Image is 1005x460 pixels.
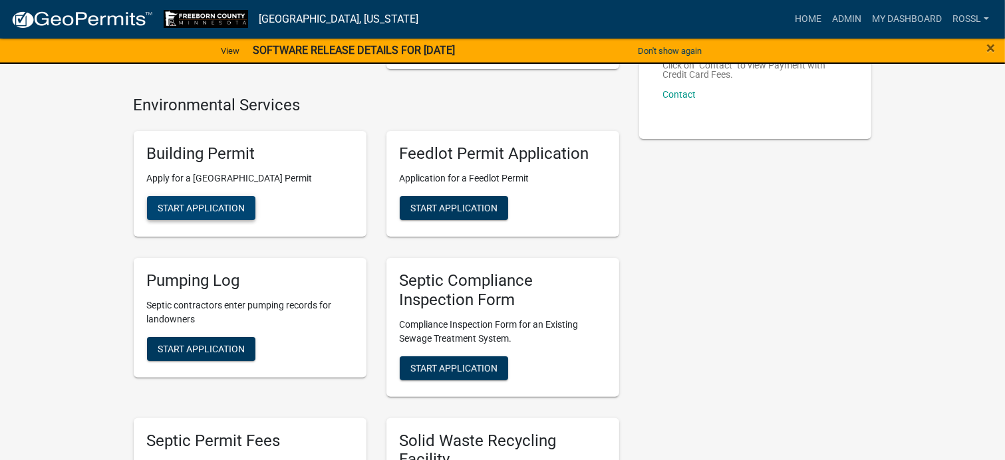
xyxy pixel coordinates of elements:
[867,7,947,32] a: My Dashboard
[947,7,994,32] a: RossL
[259,8,418,31] a: [GEOGRAPHIC_DATA], [US_STATE]
[158,343,245,354] span: Start Application
[158,203,245,213] span: Start Application
[400,318,606,346] p: Compliance Inspection Form for an Existing Sewage Treatment System.
[147,144,353,164] h5: Building Permit
[147,196,255,220] button: Start Application
[790,7,827,32] a: Home
[400,172,606,185] p: Application for a Feedlot Permit
[147,172,353,185] p: Apply for a [GEOGRAPHIC_DATA] Permit
[986,40,995,56] button: Close
[147,431,353,451] h5: Septic Permit Fees
[147,298,353,326] p: Septic contractors enter pumping records for landowners
[147,271,353,290] h5: Pumping Log
[215,40,245,62] a: View
[400,144,606,164] h5: Feedlot Permit Application
[134,96,619,115] h4: Environmental Services
[986,39,995,57] span: ×
[633,40,707,62] button: Don't show again
[164,10,248,28] img: Freeborn County, Minnesota
[400,271,606,310] h5: Septic Compliance Inspection Form
[410,362,498,373] span: Start Application
[147,337,255,361] button: Start Application
[410,203,498,213] span: Start Application
[663,60,848,79] p: Click on "Contact" to view Payment with Credit Card Fees.
[400,196,508,220] button: Start Application
[400,356,508,380] button: Start Application
[827,7,867,32] a: Admin
[253,44,455,57] strong: SOFTWARE RELEASE DETAILS FOR [DATE]
[663,89,696,100] a: Contact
